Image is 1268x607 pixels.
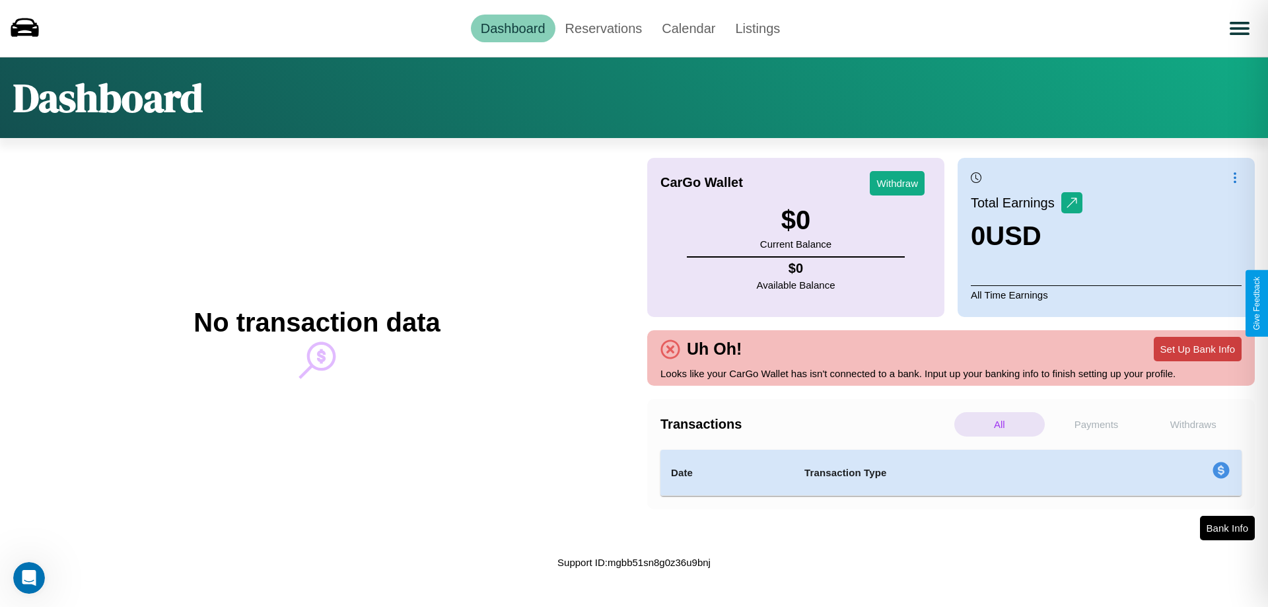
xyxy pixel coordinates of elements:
[660,365,1242,382] p: Looks like your CarGo Wallet has isn't connected to a bank. Input up your banking info to finish ...
[660,175,743,190] h4: CarGo Wallet
[680,339,748,359] h4: Uh Oh!
[870,171,925,196] button: Withdraw
[652,15,725,42] a: Calendar
[954,412,1045,437] p: All
[1221,10,1258,47] button: Open menu
[760,235,831,253] p: Current Balance
[1200,516,1255,540] button: Bank Info
[13,562,45,594] iframe: Intercom live chat
[1051,412,1142,437] p: Payments
[971,221,1082,251] h3: 0 USD
[557,553,711,571] p: Support ID: mgbb51sn8g0z36u9bnj
[757,276,835,294] p: Available Balance
[471,15,555,42] a: Dashboard
[13,71,203,125] h1: Dashboard
[555,15,652,42] a: Reservations
[194,308,440,338] h2: No transaction data
[971,285,1242,304] p: All Time Earnings
[1154,337,1242,361] button: Set Up Bank Info
[725,15,790,42] a: Listings
[804,465,1104,481] h4: Transaction Type
[760,205,831,235] h3: $ 0
[757,261,835,276] h4: $ 0
[660,450,1242,496] table: simple table
[971,191,1061,215] p: Total Earnings
[660,417,951,432] h4: Transactions
[1148,412,1238,437] p: Withdraws
[671,465,783,481] h4: Date
[1252,277,1261,330] div: Give Feedback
